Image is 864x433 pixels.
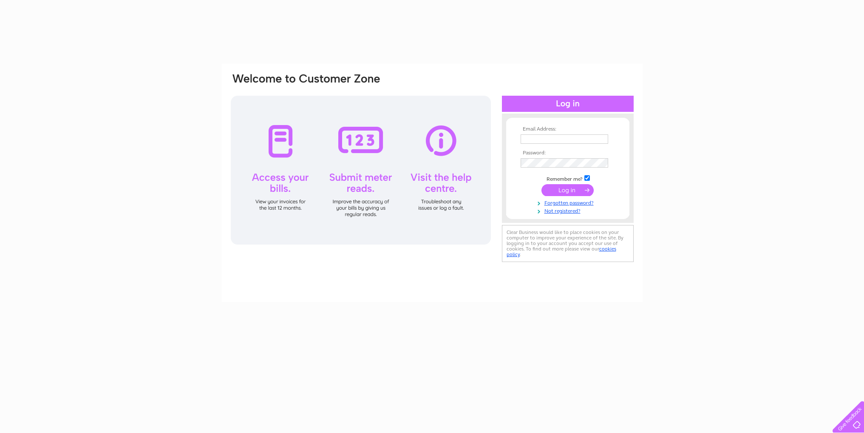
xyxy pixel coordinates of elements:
th: Password: [518,150,617,156]
a: Forgotten password? [521,198,617,206]
input: Submit [541,184,594,196]
th: Email Address: [518,126,617,132]
a: cookies policy [507,246,616,257]
a: Not registered? [521,206,617,214]
td: Remember me? [518,174,617,182]
div: Clear Business would like to place cookies on your computer to improve your experience of the sit... [502,225,634,262]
